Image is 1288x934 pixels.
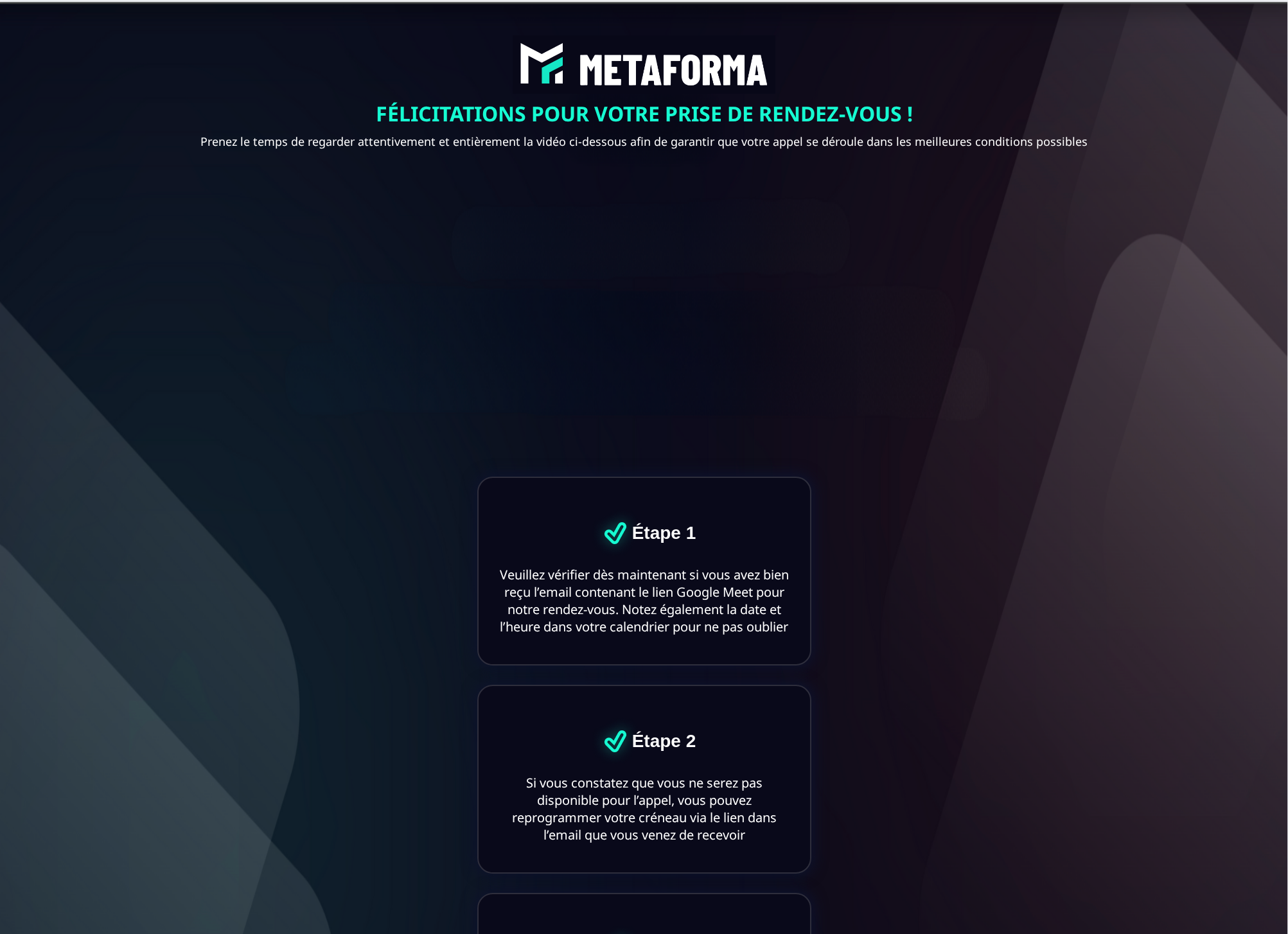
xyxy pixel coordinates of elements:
img: 5b0f7acec7050026322c7a33464a9d2d_df1180c19b023640bdd1f6191e6afa79_big_tick.png [589,715,642,768]
text: Si vous constatez que vous ne serez pas disponible pour l’appel, vous pouvez reprogrammer votre c... [494,771,795,847]
text: Prenez le temps de regarder attentivement et entièrement la vidéo ci-dessous afin de garantir que... [19,130,1269,152]
text: Veuillez vérifier dès maintenant si vous avez bien reçu l’email contenant le lien Google Meet pou... [494,563,795,639]
img: 5b0f7acec7050026322c7a33464a9d2d_df1180c19b023640bdd1f6191e6afa79_big_tick.png [589,507,642,560]
text: FÉLICITATIONS POUR VOTRE PRISE DE RENDEZ-VOUS ! [19,96,1269,130]
text: Étape 2 [629,728,700,755]
img: abe9e435164421cb06e33ef15842a39e_e5ef653356713f0d7dd3797ab850248d_Capture_d%E2%80%99e%CC%81cran_2... [513,35,775,94]
text: Étape 1 [629,520,700,547]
